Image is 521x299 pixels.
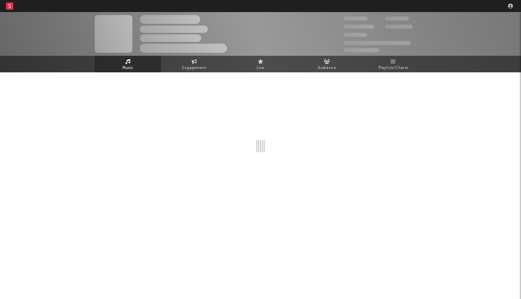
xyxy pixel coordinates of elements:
[385,17,409,20] span: 100,000
[95,56,161,72] a: Music
[343,33,367,37] span: 100,000
[294,56,360,72] a: Audience
[318,65,336,72] span: Audience
[343,48,379,52] span: Jump Score: 85.0
[360,56,426,72] a: Playlists/Charts
[161,56,227,72] a: Engagement
[227,56,294,72] a: Live
[343,17,368,20] span: 300,000
[182,65,206,72] span: Engagement
[257,65,264,72] span: Live
[122,65,134,72] span: Music
[385,25,413,29] span: 1,000,000
[343,25,374,29] span: 50,000,000
[343,41,411,45] span: 50,000,000 Monthly Listeners
[378,65,408,72] span: Playlists/Charts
